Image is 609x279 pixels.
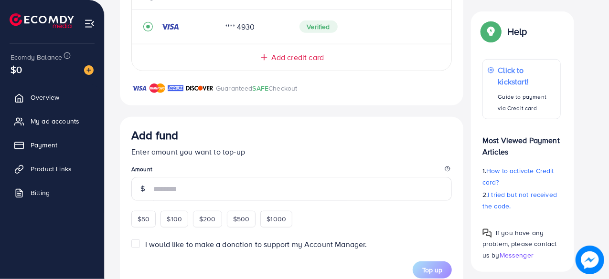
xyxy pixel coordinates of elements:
[482,165,561,188] p: 1.
[84,18,95,29] img: menu
[168,83,183,94] img: brand
[143,22,153,31] svg: record circle
[7,159,97,178] a: Product Links
[150,83,165,94] img: brand
[7,183,97,202] a: Billing
[131,165,452,177] legend: Amount
[498,64,556,87] p: Click to kickstart!
[131,146,452,157] p: Enter amount you want to top-up
[31,116,79,126] span: My ad accounts
[145,239,367,249] span: I would like to make a donation to support my Account Manager.
[267,214,286,224] span: $1000
[31,93,59,102] span: Overview
[413,261,452,279] button: Top up
[482,228,557,259] span: If you have any problem, please contact us by
[576,246,604,274] img: image
[7,135,97,155] a: Payment
[138,214,150,224] span: $50
[84,65,94,75] img: image
[186,83,214,94] img: brand
[7,112,97,131] a: My ad accounts
[11,52,62,62] span: Ecomdy Balance
[131,83,147,94] img: brand
[299,21,338,33] span: Verified
[482,189,561,212] p: 2.
[482,190,557,211] span: I tried but not received the code.
[482,228,492,238] img: Popup guide
[507,26,527,37] p: Help
[31,140,57,150] span: Payment
[167,214,182,224] span: $100
[422,265,442,275] span: Top up
[31,188,50,197] span: Billing
[7,88,97,107] a: Overview
[11,62,22,76] span: $0
[482,23,500,40] img: Popup guide
[160,23,180,31] img: credit
[131,128,178,142] h3: Add fund
[233,214,250,224] span: $500
[199,214,216,224] span: $200
[482,166,554,187] span: How to activate Credit card?
[271,52,324,63] span: Add credit card
[253,83,269,93] span: SAFE
[500,250,534,259] span: Messenger
[31,164,72,174] span: Product Links
[498,91,556,114] p: Guide to payment via Credit card
[10,13,74,28] img: logo
[482,127,561,157] p: Most Viewed Payment Articles
[216,83,298,94] p: Guaranteed Checkout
